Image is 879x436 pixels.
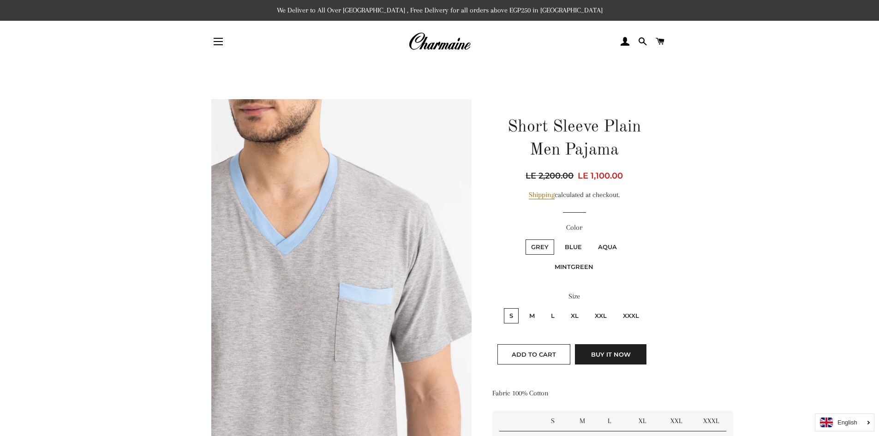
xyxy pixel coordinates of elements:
td: XXXL [696,411,733,431]
td: S [544,411,573,431]
label: L [545,308,560,323]
div: calculated at checkout. [492,189,656,201]
img: Charmaine Egypt [408,31,471,52]
a: English [820,418,869,427]
label: Grey [526,239,554,255]
td: L [601,411,631,431]
label: M [524,308,540,323]
label: XXXL [617,308,645,323]
label: S [504,308,519,323]
h1: Short Sleeve Plain Men Pajama [492,116,656,162]
label: Blue [559,239,587,255]
td: XXL [664,411,696,431]
label: XXL [589,308,612,323]
a: Shipping [529,191,555,199]
label: XL [565,308,584,323]
button: Add to Cart [497,344,570,364]
label: Aqua [592,239,622,255]
p: Fabric 100% Cotton [492,388,656,399]
td: M [573,411,601,431]
td: XL [632,411,664,431]
label: Color [492,222,656,233]
i: English [837,419,857,425]
span: LE 1,100.00 [578,171,623,181]
span: Add to Cart [512,351,556,358]
button: Buy it now [575,344,646,364]
label: Size [492,291,656,302]
span: LE 2,200.00 [526,169,576,182]
label: MintGreen [549,259,599,275]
